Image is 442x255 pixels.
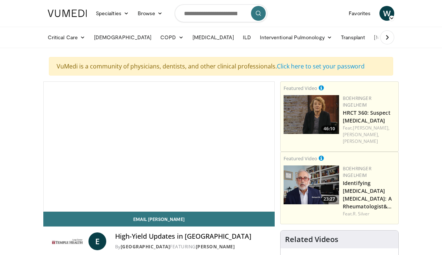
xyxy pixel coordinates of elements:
a: 23:27 [284,165,339,204]
video-js: Video Player [44,82,274,211]
img: 8340d56b-4f12-40ce-8f6a-f3da72802623.png.150x105_q85_crop-smart_upscale.png [284,95,339,134]
img: VuMedi Logo [48,10,87,17]
a: W [379,6,394,21]
a: Interventional Pulmonology [255,30,336,45]
a: [PERSON_NAME] [196,244,235,250]
a: [MEDICAL_DATA] [369,30,427,45]
a: HRCT 360: Suspect [MEDICAL_DATA] [343,109,391,124]
img: dcc7dc38-d620-4042-88f3-56bf6082e623.png.150x105_q85_crop-smart_upscale.png [284,165,339,204]
a: COPD [156,30,188,45]
a: Boehringer Ingelheim [343,165,371,178]
a: E [88,232,106,250]
a: [GEOGRAPHIC_DATA] [121,244,170,250]
div: VuMedi is a community of physicians, dentists, and other clinical professionals. [49,57,393,76]
h4: Related Videos [285,235,338,244]
div: By FEATURING [115,244,269,250]
a: [MEDICAL_DATA] [188,30,238,45]
a: R. Silver [353,211,369,217]
div: Feat. [343,125,395,145]
a: Boehringer Ingelheim [343,95,371,108]
a: Critical Care [43,30,90,45]
img: Temple Lung Center [49,232,86,250]
small: Featured Video [284,85,317,91]
a: [PERSON_NAME], [343,131,379,138]
a: [PERSON_NAME] [343,138,378,144]
span: 23:27 [321,196,337,202]
input: Search topics, interventions [175,4,267,22]
a: 46:10 [284,95,339,134]
div: Feat. [343,211,395,217]
a: Email [PERSON_NAME] [43,212,275,227]
a: Browse [133,6,167,21]
a: Favorites [344,6,375,21]
a: ILD [238,30,255,45]
a: Click here to set your password [277,62,365,70]
a: [DEMOGRAPHIC_DATA] [90,30,156,45]
small: Featured Video [284,155,317,162]
span: 46:10 [321,125,337,132]
h4: High-Yield Updates in [GEOGRAPHIC_DATA] [115,232,269,241]
a: Transplant [336,30,370,45]
a: Identifying [MEDICAL_DATA] [MEDICAL_DATA]: A Rheumatologist&… [343,179,392,210]
a: [PERSON_NAME], [353,125,389,131]
a: Specialties [91,6,133,21]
